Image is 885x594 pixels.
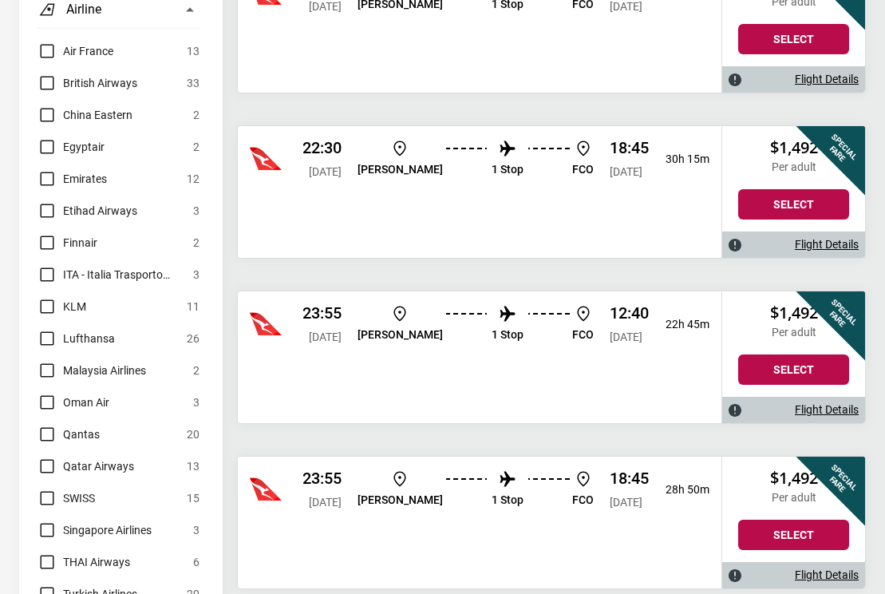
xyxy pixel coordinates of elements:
[722,562,865,588] div: Flight Details
[662,152,709,166] p: 30h 15m
[250,473,282,505] img: Qantas
[38,297,86,316] label: KLM
[738,354,849,385] button: Select
[187,169,200,188] span: 12
[63,169,107,188] span: Emirates
[63,42,113,61] span: Air France
[38,105,132,125] label: China Eastern
[309,496,342,509] span: [DATE]
[302,138,342,157] p: 22:30
[187,457,200,476] span: 13
[738,520,849,550] button: Select
[63,521,152,540] span: Singapore Airlines
[610,138,649,157] p: 18:45
[492,163,523,176] p: 1 Stop
[238,126,721,258] div: Qantas 22:30 [DATE] [PERSON_NAME] 1 Stop FCO 18:45 [DATE] 30h 15m
[38,42,113,61] label: Air France
[193,201,200,220] span: 3
[358,328,443,342] p: [PERSON_NAME]
[187,489,200,508] span: 15
[738,326,849,339] p: Per adult
[572,163,594,176] p: FCO
[63,137,105,156] span: Egyptair
[63,489,95,508] span: SWISS
[309,331,342,343] span: [DATE]
[38,73,137,93] label: British Airways
[358,493,443,507] p: [PERSON_NAME]
[738,469,849,488] h2: $1,492
[572,493,594,507] p: FCO
[38,169,107,188] label: Emirates
[722,232,865,258] div: Flight Details
[63,201,137,220] span: Etihad Airways
[238,457,721,588] div: Qantas 23:55 [DATE] [PERSON_NAME] 1 Stop FCO 18:45 [DATE] 28h 50m
[38,137,105,156] label: Egyptair
[187,329,200,348] span: 26
[38,425,100,444] label: Qantas
[738,303,849,323] h2: $1,492
[38,457,134,476] label: Qatar Airways
[662,318,709,331] p: 22h 45m
[302,469,342,488] p: 23:55
[38,521,152,540] label: Singapore Airlines
[63,457,134,476] span: Qatar Airways
[63,233,97,252] span: Finnair
[187,425,200,444] span: 20
[63,265,185,284] span: ITA - Italia Trasporto Aereo
[250,143,282,175] img: Qantas
[610,303,649,323] p: 12:40
[38,393,109,412] label: Oman Air
[38,361,146,380] label: Malaysia Airlines
[610,496,642,509] span: [DATE]
[193,105,200,125] span: 2
[492,493,523,507] p: 1 Stop
[63,361,146,380] span: Malaysia Airlines
[738,24,849,54] button: Select
[187,73,200,93] span: 33
[63,425,100,444] span: Qantas
[38,233,97,252] label: Finnair
[38,201,137,220] label: Etihad Airways
[662,483,709,497] p: 28h 50m
[738,189,849,220] button: Select
[193,521,200,540] span: 3
[193,233,200,252] span: 2
[572,328,594,342] p: FCO
[63,297,86,316] span: KLM
[193,393,200,412] span: 3
[738,160,849,174] p: Per adult
[722,397,865,423] div: Flight Details
[187,42,200,61] span: 13
[738,491,849,505] p: Per adult
[63,73,137,93] span: British Airways
[610,331,642,343] span: [DATE]
[63,552,130,572] span: THAI Airways
[795,73,859,86] a: Flight Details
[738,138,849,157] h2: $1,492
[193,137,200,156] span: 2
[38,552,130,572] label: THAI Airways
[38,489,95,508] label: SWISS
[302,303,342,323] p: 23:55
[193,265,200,284] span: 3
[238,291,721,423] div: Qantas 23:55 [DATE] [PERSON_NAME] 1 Stop FCO 12:40 [DATE] 22h 45m
[795,568,859,582] a: Flight Details
[187,297,200,316] span: 11
[63,329,115,348] span: Lufthansa
[38,265,185,284] label: ITA - Italia Trasporto Aereo
[795,238,859,251] a: Flight Details
[358,163,443,176] p: [PERSON_NAME]
[610,165,642,178] span: [DATE]
[795,403,859,417] a: Flight Details
[250,308,282,340] img: Qantas
[63,393,109,412] span: Oman Air
[193,361,200,380] span: 2
[38,329,115,348] label: Lufthansa
[722,66,865,93] div: Flight Details
[193,552,200,572] span: 6
[309,165,342,178] span: [DATE]
[63,105,132,125] span: China Eastern
[492,328,523,342] p: 1 Stop
[610,469,649,488] p: 18:45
